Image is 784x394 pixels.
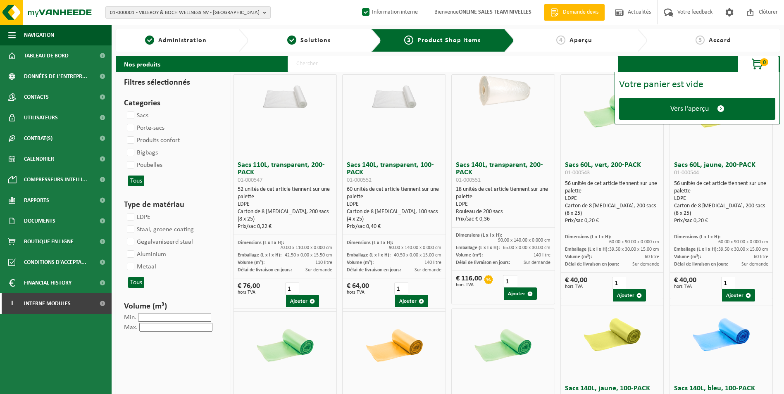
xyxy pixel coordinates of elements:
[738,56,779,72] button: 0
[300,37,331,44] span: Solutions
[24,273,71,293] span: Financial History
[125,248,166,261] label: Aluminium
[645,254,659,259] span: 60 litre
[760,58,768,66] span: 0
[238,282,260,295] div: € 76,00
[347,201,441,208] div: LDPE
[619,98,775,120] a: Vers l'aperçu
[468,309,538,379] img: 01-000553
[456,186,550,223] div: 18 unités de cet article tiennent sur une palette
[359,309,429,379] img: 01-000549
[503,245,550,250] span: 65.00 x 0.00 x 30.00 cm
[8,293,16,314] span: I
[347,290,369,295] span: hors TVA
[124,76,218,89] h3: Filtres sélectionnés
[24,107,58,128] span: Utilisateurs
[24,87,49,107] span: Contacts
[456,245,500,250] span: Emballage (L x l x H):
[24,149,54,169] span: Calendrier
[456,201,550,208] div: LDPE
[468,75,538,110] img: 01-000551
[125,261,156,273] label: Metaal
[456,253,483,258] span: Volume (m³):
[503,275,517,287] input: 1
[674,262,728,267] span: Délai de livraison en jours:
[456,282,482,287] span: hors TVA
[456,260,510,265] span: Délai de livraison en jours:
[125,109,148,122] label: Sacs
[709,37,731,44] span: Accord
[116,56,169,72] h2: Nos produits
[565,170,590,176] span: 01-000543
[347,268,401,273] span: Délai de livraison en jours:
[105,6,271,19] button: 01-000001 - VILLEROY & BOCH WELLNESS NV - [GEOGRAPHIC_DATA]
[459,9,531,15] strong: ONLINE SALES TEAM NIVELLES
[565,180,660,225] div: 56 unités de cet article tiennent sur une palette
[238,161,332,184] h3: Sacs 110L, transparent, 200-PACK
[238,177,262,183] span: 01-000547
[696,36,705,45] span: 5
[577,75,647,145] img: 01-000543
[651,36,776,45] a: 5Accord
[609,240,659,244] span: 60.00 x 90.00 x 0.000 cm
[456,275,482,287] div: € 116,00
[674,235,720,240] span: Dimensions (L x l x H):
[238,268,292,273] span: Délai de livraison en jours:
[24,25,54,45] span: Navigation
[145,36,154,45] span: 1
[404,36,413,45] span: 3
[456,177,481,183] span: 01-000551
[124,300,218,313] h3: Volume (m³)
[609,247,659,252] span: 39.50 x 30.00 x 15.00 cm
[674,284,696,289] span: hors TVA
[674,161,769,178] h3: Sacs 60L, jaune, 200-PACK
[128,176,144,186] button: Tous
[565,247,609,252] span: Emballage (L x l x H):
[286,295,319,307] button: Ajouter
[674,277,696,289] div: € 40,00
[315,260,332,265] span: 110 litre
[238,260,265,265] span: Volume (m³):
[250,309,320,379] img: 01-000548
[741,262,768,267] span: Sur demande
[24,66,87,87] span: Données de l'entrepr...
[674,254,701,259] span: Volume (m³):
[285,282,299,295] input: 1
[456,208,550,216] div: Rouleau de 200 sacs
[612,277,626,289] input: 1
[125,236,193,248] label: Gegalvaniseerd staal
[565,202,660,217] div: Carton de 8 [MEDICAL_DATA], 200 sacs (8 x 25)
[456,216,550,223] div: Prix/sac € 0,36
[561,8,601,17] span: Demande devis
[24,128,52,149] span: Contrat(s)
[253,36,365,45] a: 2Solutions
[394,282,408,295] input: 1
[674,195,769,202] div: LDPE
[565,284,587,289] span: hors TVA
[389,245,441,250] span: 90.00 x 140.00 x 0.000 cm
[125,211,150,223] label: LDPE
[24,211,55,231] span: Documents
[124,324,138,331] label: Max.
[125,122,164,134] label: Porte-sacs
[347,161,441,184] h3: Sacs 140L, transparent, 100-PACK
[456,233,502,238] span: Dimensions (L x l x H):
[238,290,260,295] span: hors TVA
[424,260,441,265] span: 140 litre
[632,262,659,267] span: Sur demande
[24,169,87,190] span: Compresseurs intelli...
[110,7,260,19] span: 01-000001 - VILLEROY & BOCH WELLNESS NV - [GEOGRAPHIC_DATA]
[674,202,769,217] div: Carton de 8 [MEDICAL_DATA], 200 sacs (8 x 25)
[238,253,281,258] span: Emballage (L x l x H):
[524,260,550,265] span: Sur demande
[347,282,369,295] div: € 64,00
[285,253,332,258] span: 42.50 x 0.00 x 15.50 cm
[24,252,86,273] span: Conditions d'accepta...
[565,161,660,178] h3: Sacs 60L, vert, 200-PACK
[347,260,374,265] span: Volume (m³):
[124,199,218,211] h3: Type de matériau
[24,45,69,66] span: Tableau de bord
[287,36,296,45] span: 2
[280,245,332,250] span: 70.00 x 110.00 x 0.000 cm
[674,247,718,252] span: Emballage (L x l x H):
